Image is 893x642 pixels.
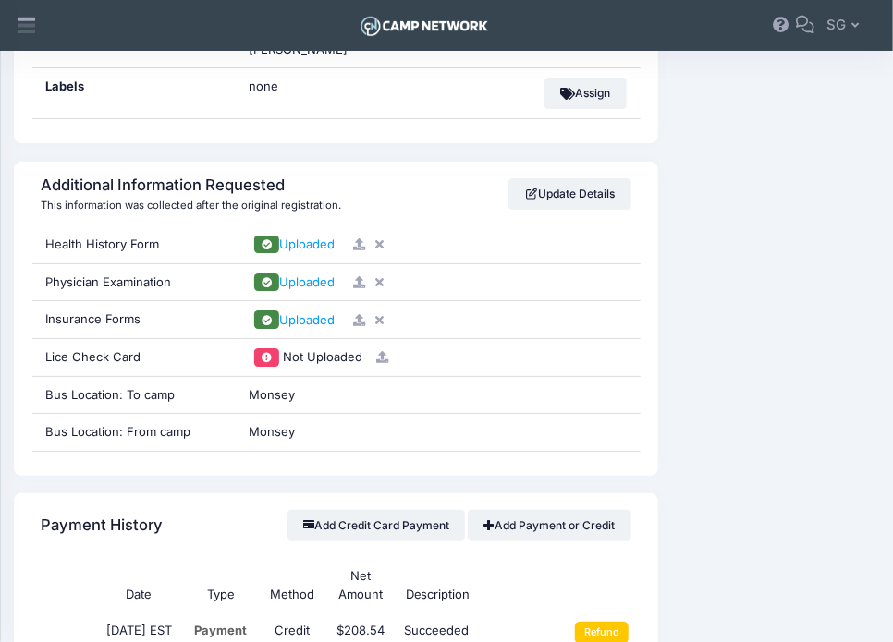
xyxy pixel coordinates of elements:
div: Show aside menu [8,5,45,47]
th: Method [259,558,326,612]
span: [PERSON_NAME] [PERSON_NAME] [PERSON_NAME] [249,6,348,56]
th: Net Amount [325,558,397,612]
div: Labels [32,68,235,118]
span: none [249,78,480,96]
img: Logo [358,12,490,40]
div: Health History Form [32,226,235,263]
th: Type [183,558,259,612]
a: Update Details [508,178,631,210]
a: Uploaded [249,274,341,289]
span: Monsey [249,424,295,439]
span: SG [826,15,846,35]
div: Insurance Forms [32,301,235,338]
span: Uploaded [279,236,335,251]
div: Physician Examination [32,264,235,301]
div: This information was collected after the original registration. [41,198,341,213]
span: Monsey [249,387,295,402]
a: Uploaded [249,236,341,251]
th: Date [95,558,184,612]
button: Assign [544,78,627,109]
a: Uploaded [249,312,341,327]
span: Uploaded [279,312,335,327]
button: SG [814,5,879,47]
div: Lice Check Card [32,339,235,376]
span: Uploaded [279,274,335,289]
h4: Payment History [41,500,163,552]
th: Description [397,558,558,612]
div: Bus Location: To camp [32,377,235,414]
span: Not Uploaded [283,349,362,364]
a: Add Payment or Credit [468,510,631,541]
div: Bus Location: From camp [32,414,235,451]
h4: Additional Information Requested [41,176,336,195]
button: Add Credit Card Payment [287,510,466,541]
